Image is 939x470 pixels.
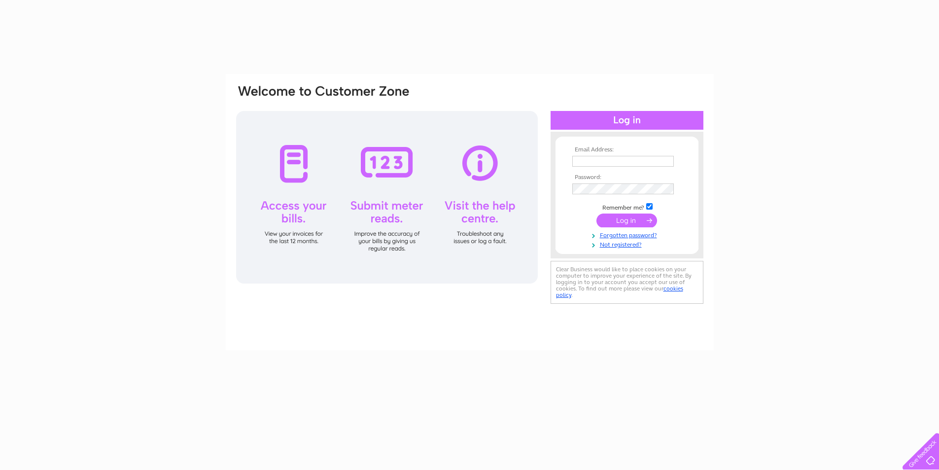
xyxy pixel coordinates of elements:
[572,230,684,239] a: Forgotten password?
[596,214,657,227] input: Submit
[570,202,684,212] td: Remember me?
[570,174,684,181] th: Password:
[572,239,684,249] a: Not registered?
[556,285,683,298] a: cookies policy
[570,146,684,153] th: Email Address:
[551,261,703,304] div: Clear Business would like to place cookies on your computer to improve your experience of the sit...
